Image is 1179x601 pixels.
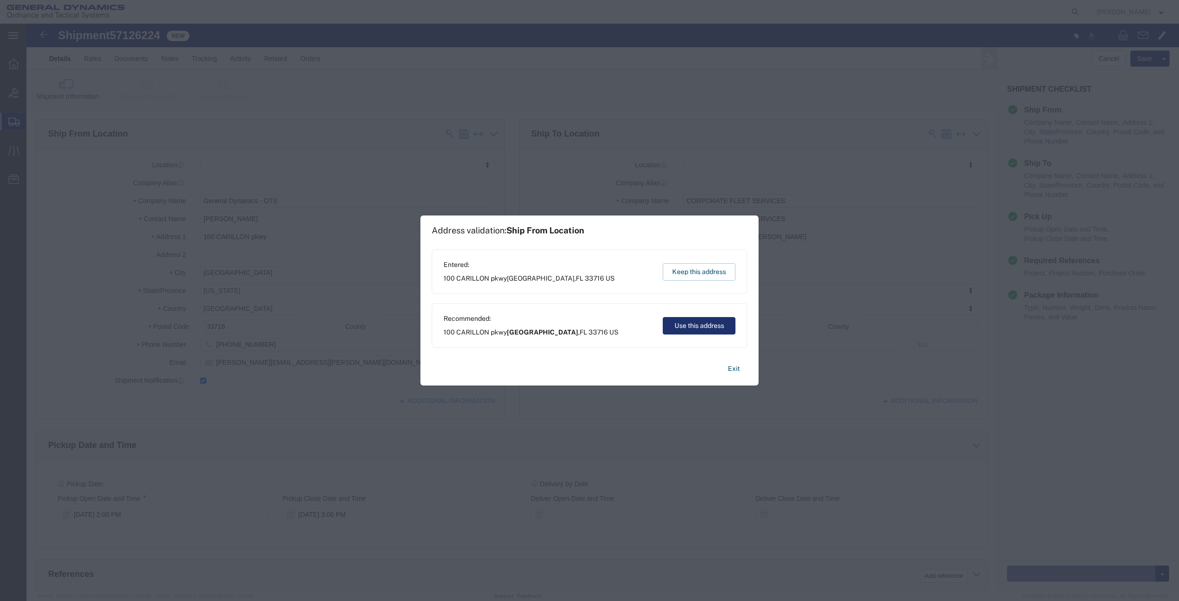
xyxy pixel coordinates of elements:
[506,225,584,235] span: Ship From Location
[432,225,584,236] h1: Address validation:
[507,328,578,336] span: [GEOGRAPHIC_DATA]
[444,274,615,283] span: 100 CARILLON pkwy ,
[444,260,615,270] span: Entered:
[589,328,608,336] span: 33716
[507,275,574,282] span: [GEOGRAPHIC_DATA]
[720,361,747,377] button: Exit
[576,275,583,282] span: FL
[444,314,618,324] span: Recommended:
[606,275,615,282] span: US
[663,317,735,335] button: Use this address
[444,327,618,337] span: 100 CARILLON pkwy ,
[609,328,618,336] span: US
[663,263,735,281] button: Keep this address
[580,328,587,336] span: FL
[585,275,604,282] span: 33716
